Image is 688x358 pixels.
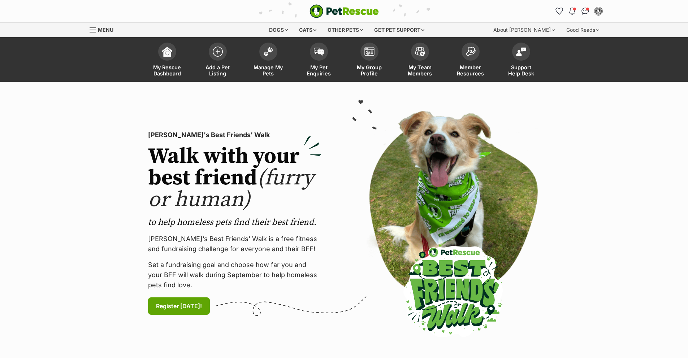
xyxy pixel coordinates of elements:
span: Member Resources [454,64,487,77]
img: member-resources-icon-8e73f808a243e03378d46382f2149f9095a855e16c252ad45f914b54edf8863c.svg [466,47,476,56]
span: My Team Members [404,64,436,77]
span: Menu [98,27,113,33]
a: Favourites [554,5,565,17]
button: My account [593,5,604,17]
a: My Team Members [395,39,445,82]
div: Other pets [323,23,368,37]
img: team-members-icon-5396bd8760b3fe7c0b43da4ab00e1e3bb1a5d9ba89233759b79545d2d3fc5d0d.svg [415,47,425,56]
a: Member Resources [445,39,496,82]
button: Notifications [567,5,578,17]
img: help-desk-icon-fdf02630f3aa405de69fd3d07c3f3aa587a6932b1a1747fa1d2bba05be0121f9.svg [516,47,526,56]
a: My Pet Enquiries [294,39,344,82]
span: (furry or human) [148,165,314,213]
a: My Rescue Dashboard [142,39,192,82]
div: Good Reads [561,23,604,37]
a: Add a Pet Listing [192,39,243,82]
img: Rachel Lee profile pic [595,8,602,15]
p: Set a fundraising goal and choose how far you and your BFF will walk during September to help hom... [148,260,321,290]
img: chat-41dd97257d64d25036548639549fe6c8038ab92f7586957e7f3b1b290dea8141.svg [581,8,589,15]
img: pet-enquiries-icon-7e3ad2cf08bfb03b45e93fb7055b45f3efa6380592205ae92323e6603595dc1f.svg [314,48,324,56]
a: Menu [90,23,118,36]
div: Dogs [264,23,293,37]
h2: Walk with your best friend [148,146,321,211]
a: Register [DATE]! [148,297,210,315]
img: add-pet-listing-icon-0afa8454b4691262ce3f59096e99ab1cd57d4a30225e0717b998d2c9b9846f56.svg [213,47,223,57]
p: [PERSON_NAME]’s Best Friends' Walk is a free fitness and fundraising challenge for everyone and t... [148,234,321,254]
span: Register [DATE]! [156,302,202,310]
span: My Pet Enquiries [303,64,335,77]
img: logo-e224e6f780fb5917bec1dbf3a21bbac754714ae5b6737aabdf751b685950b380.svg [310,4,379,18]
img: group-profile-icon-3fa3cf56718a62981997c0bc7e787c4b2cf8bcc04b72c1350f741eb67cf2f40e.svg [364,47,375,56]
p: to help homeless pets find their best friend. [148,217,321,228]
ul: Account quick links [554,5,604,17]
span: Add a Pet Listing [202,64,234,77]
img: manage-my-pets-icon-02211641906a0b7f246fdf0571729dbe1e7629f14944591b6c1af311fb30b64b.svg [263,47,273,56]
a: Support Help Desk [496,39,546,82]
a: My Group Profile [344,39,395,82]
a: Manage My Pets [243,39,294,82]
div: Cats [294,23,321,37]
div: About [PERSON_NAME] [488,23,560,37]
img: notifications-46538b983faf8c2785f20acdc204bb7945ddae34d4c08c2a6579f10ce5e182be.svg [569,8,575,15]
a: Conversations [580,5,591,17]
a: PetRescue [310,4,379,18]
span: Support Help Desk [505,64,537,77]
img: dashboard-icon-eb2f2d2d3e046f16d808141f083e7271f6b2e854fb5c12c21221c1fb7104beca.svg [162,47,172,57]
div: Get pet support [369,23,429,37]
span: My Rescue Dashboard [151,64,183,77]
span: Manage My Pets [252,64,285,77]
span: My Group Profile [353,64,386,77]
p: [PERSON_NAME]'s Best Friends' Walk [148,130,321,140]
